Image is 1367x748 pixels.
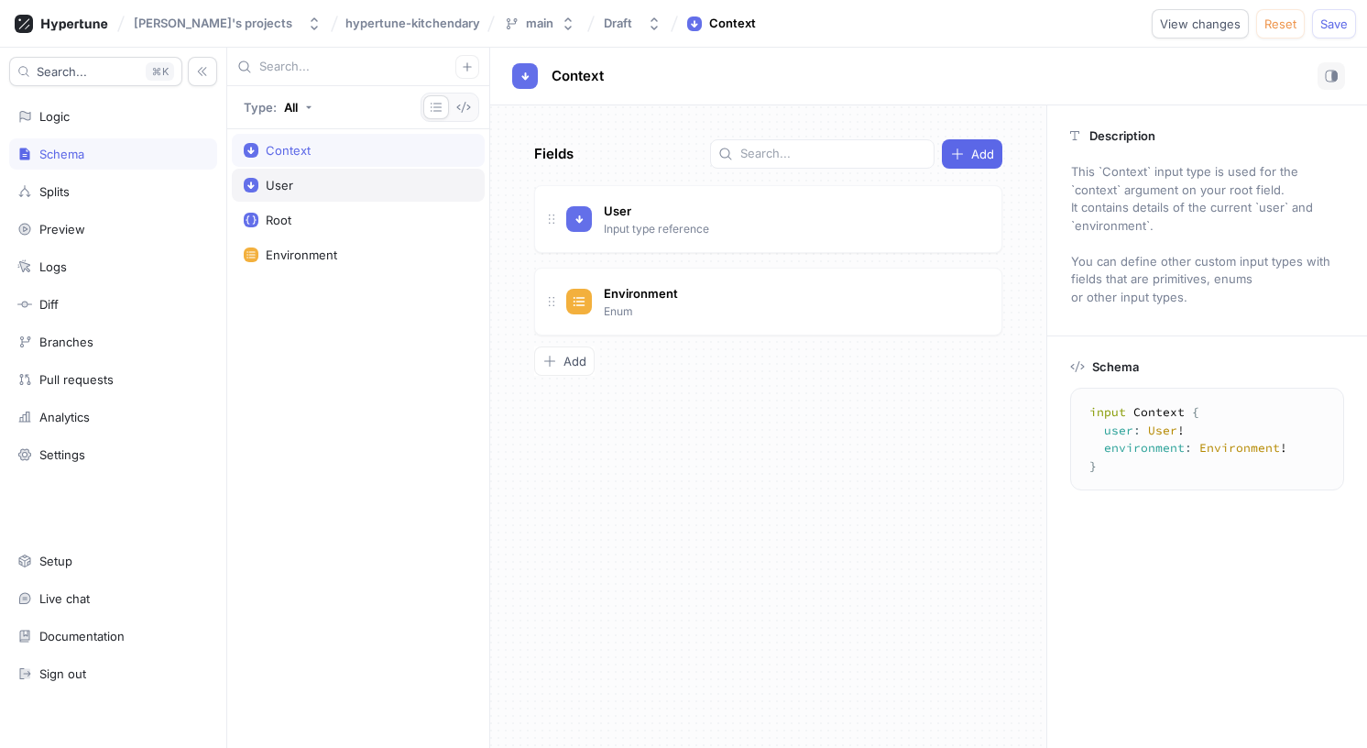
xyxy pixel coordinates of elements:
[39,335,93,349] div: Branches
[604,303,633,320] p: Enum
[39,591,90,606] div: Live chat
[266,213,291,227] div: Root
[259,58,455,76] input: Search...
[345,16,480,29] span: hypertune-kitchendary
[237,93,319,122] button: Type: All
[1078,396,1336,482] textarea: input Context { user: User! environment: Environment! }
[1160,18,1241,29] span: View changes
[563,356,586,367] span: Add
[39,629,125,643] div: Documentation
[604,221,709,237] p: Input type reference
[126,8,329,38] button: [PERSON_NAME]'s projects
[39,147,84,161] div: Schema
[1264,18,1296,29] span: Reset
[39,410,90,424] div: Analytics
[9,621,217,652] a: Documentation
[1092,359,1139,374] p: Schema
[284,102,298,114] div: All
[942,139,1002,169] button: Add
[1152,9,1249,38] button: View changes
[266,143,311,158] div: Context
[9,57,182,86] button: Search...K
[534,346,595,376] button: Add
[604,286,678,301] span: Environment
[604,203,631,218] span: User
[497,8,583,38] button: main
[740,145,926,163] input: Search...
[146,62,174,81] div: K
[709,15,756,33] div: Context
[39,297,59,312] div: Diff
[1089,128,1155,143] p: Description
[596,8,669,38] button: Draft
[39,259,67,274] div: Logs
[39,372,114,387] div: Pull requests
[39,666,86,681] div: Sign out
[39,109,70,124] div: Logic
[526,16,553,31] div: main
[534,144,574,165] p: Fields
[971,148,994,159] span: Add
[39,447,85,462] div: Settings
[39,222,85,236] div: Preview
[39,554,72,568] div: Setup
[604,16,632,31] div: Draft
[1320,18,1348,29] span: Save
[266,178,293,192] div: User
[552,66,604,87] p: Context
[244,102,277,114] p: Type:
[266,247,337,262] div: Environment
[39,184,70,199] div: Splits
[1063,157,1351,313] p: This `Context` input type is used for the `context` argument on your root field. It contains deta...
[134,16,292,31] div: [PERSON_NAME]'s projects
[1256,9,1305,38] button: Reset
[37,66,87,77] span: Search...
[1312,9,1356,38] button: Save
